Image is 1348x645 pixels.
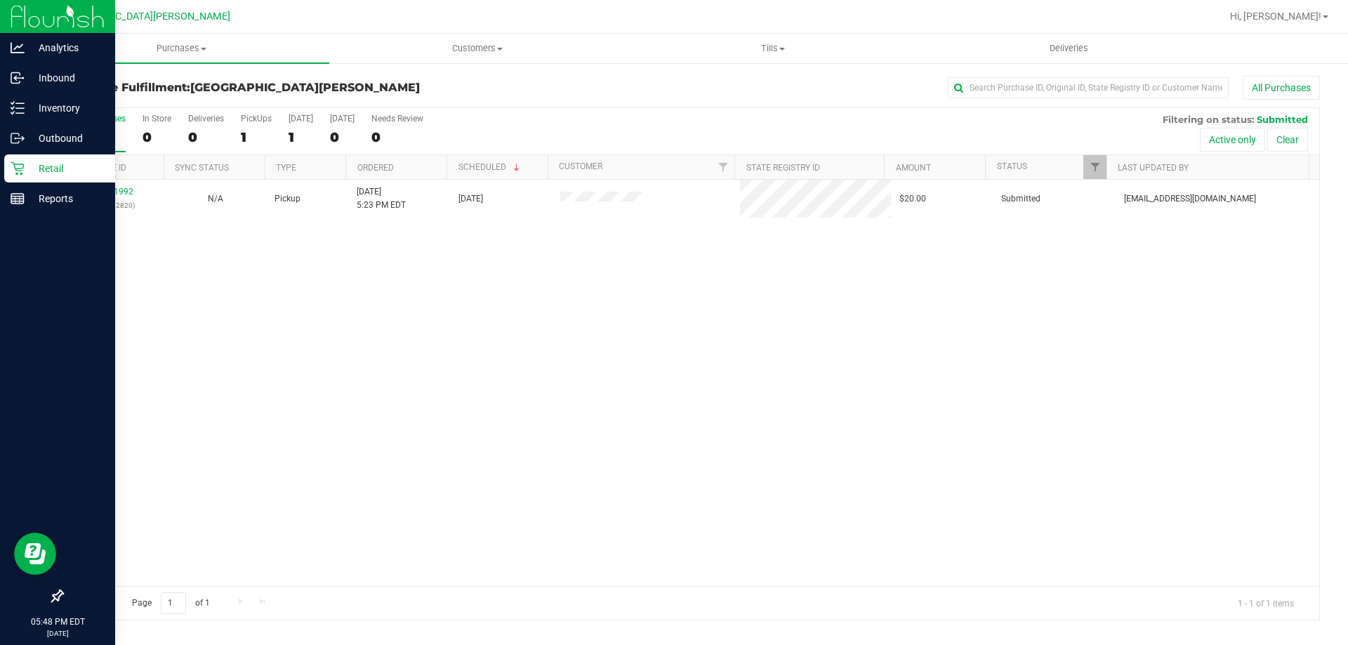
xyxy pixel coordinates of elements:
a: Filter [1083,155,1106,179]
inline-svg: Inventory [11,101,25,115]
span: Purchases [34,42,329,55]
inline-svg: Retail [11,161,25,175]
a: Type [276,163,296,173]
span: Not Applicable [208,194,223,204]
p: Outbound [25,130,109,147]
div: Deliveries [188,114,224,124]
a: Filter [711,155,734,179]
div: [DATE] [289,114,313,124]
input: Search Purchase ID, Original ID, State Registry ID or Customer Name... [948,77,1229,98]
a: State Registry ID [746,163,820,173]
span: Tills [626,42,920,55]
span: Pickup [275,192,300,206]
div: 0 [330,129,355,145]
a: Customer [559,161,602,171]
h3: Purchase Fulfillment: [62,81,481,94]
button: N/A [208,192,223,206]
a: Amount [896,163,931,173]
span: [DATE] [458,192,483,206]
button: Clear [1267,128,1308,152]
inline-svg: Inbound [11,71,25,85]
span: Page of 1 [120,592,221,614]
inline-svg: Outbound [11,131,25,145]
span: $20.00 [899,192,926,206]
span: [EMAIL_ADDRESS][DOMAIN_NAME] [1124,192,1256,206]
div: In Store [143,114,171,124]
span: 1 - 1 of 1 items [1227,592,1305,613]
div: 0 [371,129,423,145]
div: 1 [289,129,313,145]
div: PickUps [241,114,272,124]
a: 12021992 [94,187,133,197]
inline-svg: Reports [11,192,25,206]
a: Customers [329,34,625,63]
input: 1 [161,592,186,614]
p: Retail [25,160,109,177]
a: Scheduled [458,162,522,172]
a: Deliveries [921,34,1217,63]
a: Sync Status [175,163,229,173]
span: Submitted [1257,114,1308,125]
p: Reports [25,190,109,207]
span: [GEOGRAPHIC_DATA][PERSON_NAME] [190,81,420,94]
p: Analytics [25,39,109,56]
iframe: Resource center [14,533,56,575]
span: Deliveries [1031,42,1107,55]
span: Filtering on status: [1163,114,1254,125]
button: Active only [1200,128,1265,152]
a: Last Updated By [1118,163,1189,173]
a: Purchases [34,34,329,63]
p: Inventory [25,100,109,117]
a: Tills [625,34,920,63]
div: 0 [143,129,171,145]
div: [DATE] [330,114,355,124]
p: [DATE] [6,628,109,639]
p: Inbound [25,69,109,86]
p: 05:48 PM EDT [6,616,109,628]
span: Submitted [1001,192,1040,206]
span: [DATE] 5:23 PM EDT [357,185,406,212]
span: Customers [330,42,624,55]
div: 1 [241,129,272,145]
div: Needs Review [371,114,423,124]
a: Ordered [357,163,394,173]
button: All Purchases [1243,76,1320,100]
div: 0 [188,129,224,145]
a: Status [997,161,1027,171]
span: [GEOGRAPHIC_DATA][PERSON_NAME] [57,11,230,22]
inline-svg: Analytics [11,41,25,55]
span: Hi, [PERSON_NAME]! [1230,11,1321,22]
